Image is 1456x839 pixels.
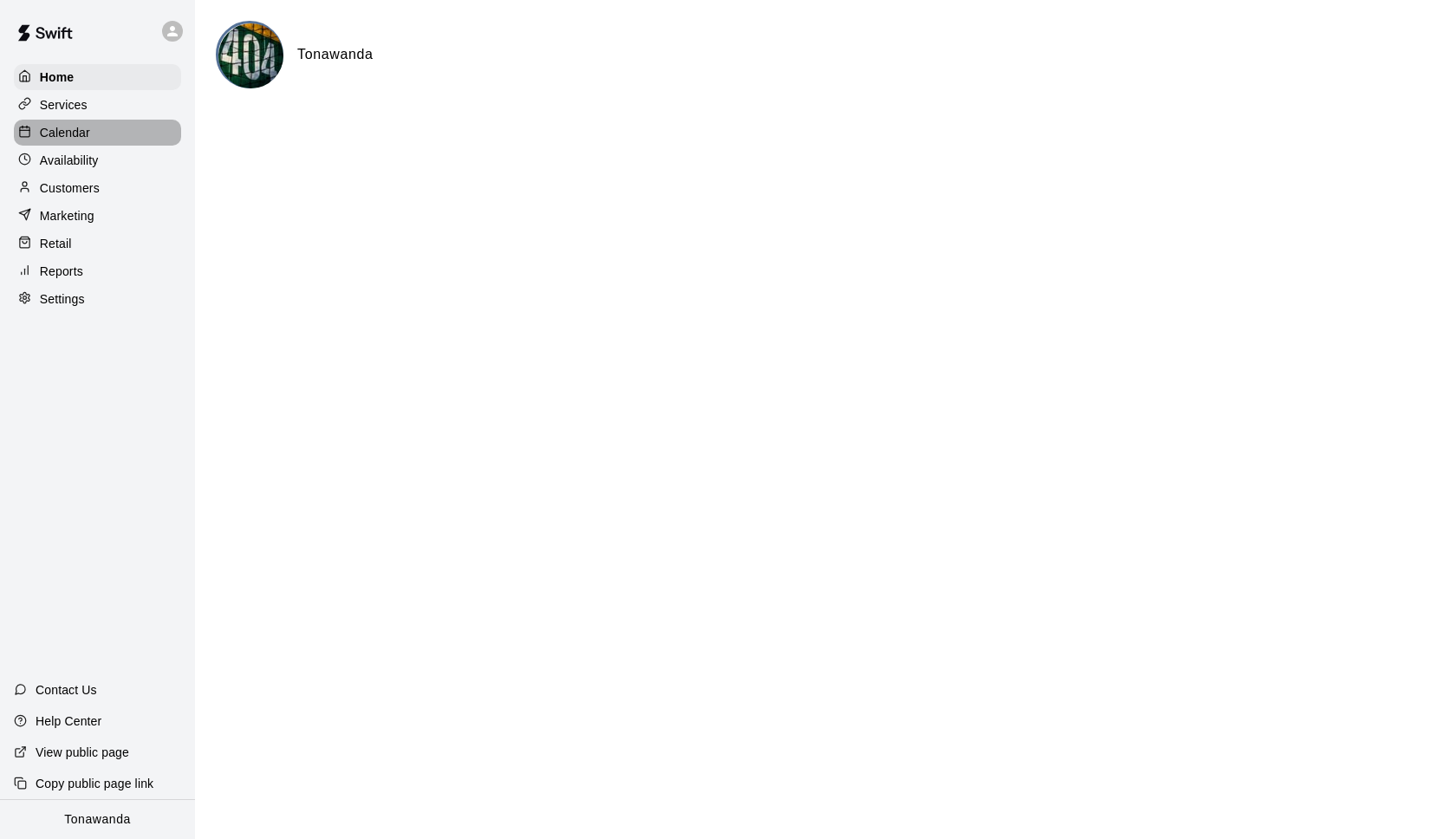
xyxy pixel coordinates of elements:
[36,744,129,761] p: View public page
[297,43,374,66] h6: Tonawanda
[14,120,181,146] a: Calendar
[14,147,181,173] a: Availability
[40,68,75,86] p: Home
[218,23,283,88] img: Tonawanda logo
[40,124,90,141] p: Calendar
[40,290,85,308] p: Settings
[36,775,153,792] p: Copy public page link
[14,203,181,229] a: Marketing
[14,92,181,118] a: Services
[40,179,100,197] p: Customers
[36,712,101,730] p: Help Center
[14,175,181,201] a: Customers
[40,235,72,252] p: Retail
[36,681,97,699] p: Contact Us
[40,152,99,169] p: Availability
[14,258,181,284] a: Reports
[40,263,83,280] p: Reports
[64,810,131,829] p: Tonawanda
[14,64,181,90] a: Home
[40,207,94,224] p: Marketing
[14,286,181,312] a: Settings
[40,96,88,114] p: Services
[14,231,181,257] a: Retail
